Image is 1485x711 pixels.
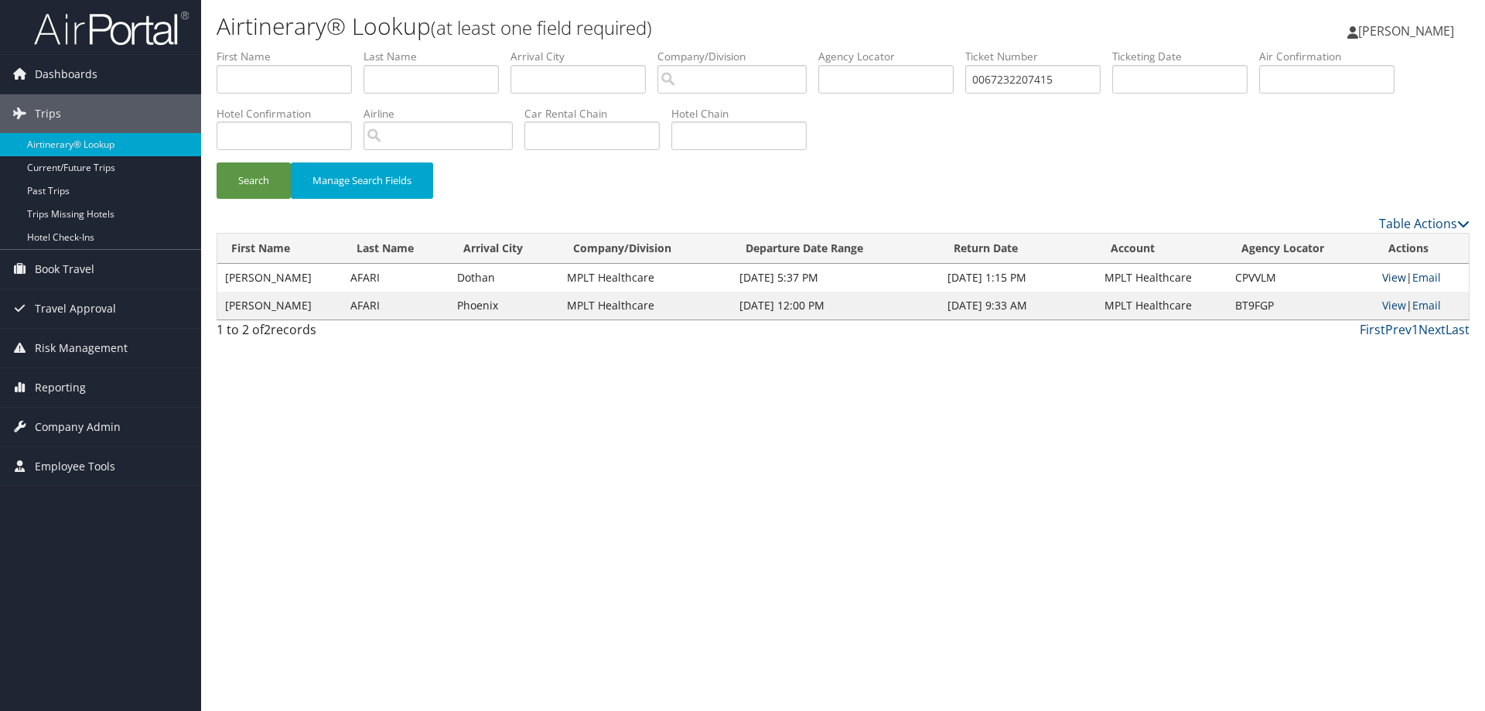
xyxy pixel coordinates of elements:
[732,234,940,264] th: Departure Date Range: activate to sort column ascending
[431,15,652,40] small: (at least one field required)
[1112,49,1259,64] label: Ticketing Date
[1418,321,1446,338] a: Next
[1097,292,1227,320] td: MPLT Healthcare
[818,49,965,64] label: Agency Locator
[1227,264,1374,292] td: CPVVLM
[524,106,671,121] label: Car Rental Chain
[35,289,116,328] span: Travel Approval
[364,106,524,121] label: Airline
[217,162,291,199] button: Search
[264,321,271,338] span: 2
[217,320,513,347] div: 1 to 2 of records
[732,292,940,320] td: [DATE] 12:00 PM
[1227,292,1374,320] td: BT9FGP
[1412,270,1441,285] a: Email
[1382,298,1406,313] a: View
[449,264,559,292] td: Dothan
[291,162,433,199] button: Manage Search Fields
[1097,264,1227,292] td: MPLT Healthcare
[671,106,818,121] label: Hotel Chain
[657,49,818,64] label: Company/Division
[217,292,343,320] td: [PERSON_NAME]
[1374,264,1469,292] td: |
[965,49,1112,64] label: Ticket Number
[1385,321,1412,338] a: Prev
[1374,292,1469,320] td: |
[449,292,559,320] td: Phoenix
[559,292,732,320] td: MPLT Healthcare
[364,49,510,64] label: Last Name
[559,234,732,264] th: Company/Division
[34,10,189,46] img: airportal-logo.png
[35,250,94,289] span: Book Travel
[940,264,1097,292] td: [DATE] 1:15 PM
[1360,321,1385,338] a: First
[510,49,657,64] label: Arrival City
[35,94,61,133] span: Trips
[732,264,940,292] td: [DATE] 5:37 PM
[35,55,97,94] span: Dashboards
[1259,49,1406,64] label: Air Confirmation
[1347,8,1470,54] a: [PERSON_NAME]
[1412,298,1441,313] a: Email
[449,234,559,264] th: Arrival City: activate to sort column ascending
[217,264,343,292] td: [PERSON_NAME]
[343,234,449,264] th: Last Name: activate to sort column ascending
[1379,215,1470,232] a: Table Actions
[1382,270,1406,285] a: View
[35,368,86,407] span: Reporting
[1446,321,1470,338] a: Last
[217,234,343,264] th: First Name: activate to sort column ascending
[1412,321,1418,338] a: 1
[1374,234,1469,264] th: Actions
[343,292,449,320] td: AFARI
[559,264,732,292] td: MPLT Healthcare
[217,106,364,121] label: Hotel Confirmation
[35,408,121,446] span: Company Admin
[343,264,449,292] td: AFARI
[1097,234,1227,264] th: Account: activate to sort column ascending
[1227,234,1374,264] th: Agency Locator: activate to sort column ascending
[35,329,128,367] span: Risk Management
[217,49,364,64] label: First Name
[940,234,1097,264] th: Return Date: activate to sort column ascending
[1358,22,1454,39] span: [PERSON_NAME]
[217,10,1052,43] h1: Airtinerary® Lookup
[35,447,115,486] span: Employee Tools
[940,292,1097,320] td: [DATE] 9:33 AM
